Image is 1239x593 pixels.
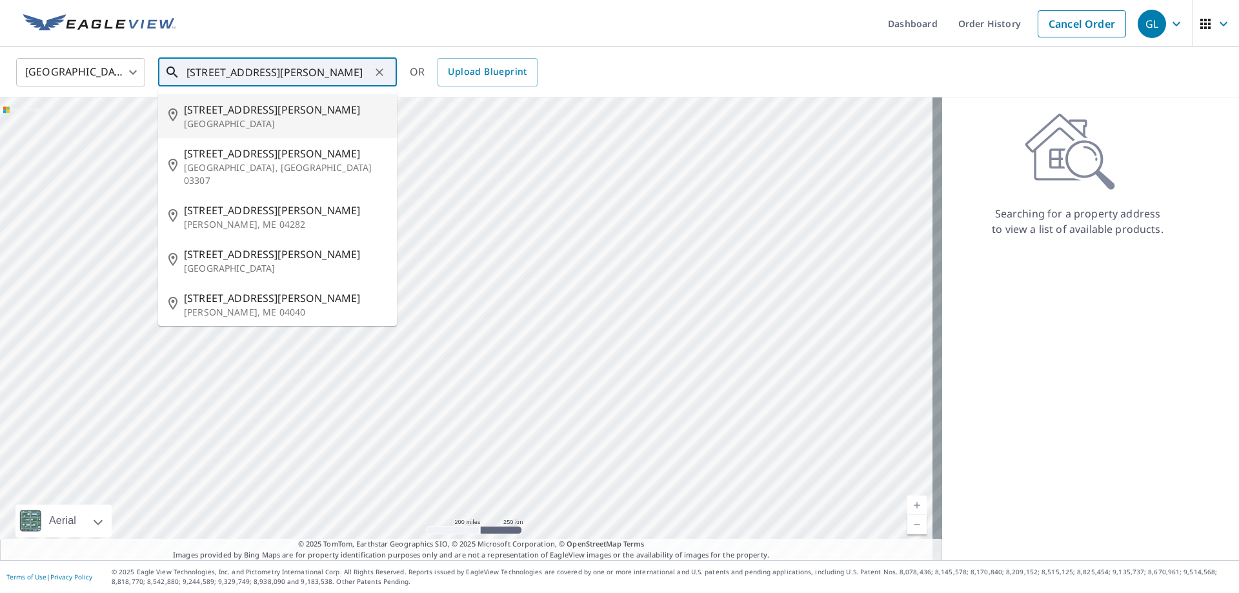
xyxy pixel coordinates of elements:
[370,63,388,81] button: Clear
[623,539,645,548] a: Terms
[184,306,387,319] p: [PERSON_NAME], ME 04040
[410,58,538,86] div: OR
[438,58,537,86] a: Upload Blueprint
[907,515,927,534] a: Current Level 5, Zoom Out
[184,290,387,306] span: [STREET_ADDRESS][PERSON_NAME]
[6,573,92,581] p: |
[298,539,645,550] span: © 2025 TomTom, Earthstar Geographics SIO, © 2025 Microsoft Corporation, ©
[16,54,145,90] div: [GEOGRAPHIC_DATA]
[184,161,387,187] p: [GEOGRAPHIC_DATA], [GEOGRAPHIC_DATA] 03307
[907,496,927,515] a: Current Level 5, Zoom In
[1138,10,1166,38] div: GL
[15,505,112,537] div: Aerial
[184,102,387,117] span: [STREET_ADDRESS][PERSON_NAME]
[184,246,387,262] span: [STREET_ADDRESS][PERSON_NAME]
[184,262,387,275] p: [GEOGRAPHIC_DATA]
[184,203,387,218] span: [STREET_ADDRESS][PERSON_NAME]
[50,572,92,581] a: Privacy Policy
[184,146,387,161] span: [STREET_ADDRESS][PERSON_NAME]
[991,206,1164,237] p: Searching for a property address to view a list of available products.
[448,64,527,80] span: Upload Blueprint
[6,572,46,581] a: Terms of Use
[184,218,387,231] p: [PERSON_NAME], ME 04282
[186,54,370,90] input: Search by address or latitude-longitude
[184,117,387,130] p: [GEOGRAPHIC_DATA]
[45,505,80,537] div: Aerial
[1038,10,1126,37] a: Cancel Order
[567,539,621,548] a: OpenStreetMap
[23,14,176,34] img: EV Logo
[112,567,1233,587] p: © 2025 Eagle View Technologies, Inc. and Pictometry International Corp. All Rights Reserved. Repo...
